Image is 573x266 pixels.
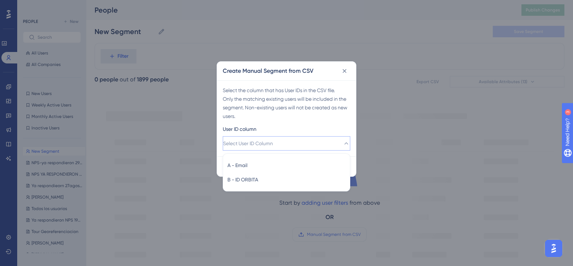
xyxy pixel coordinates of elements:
[223,86,350,120] div: Select the column that has User IDs in the CSV file. Only the matching existing users will be inc...
[227,161,247,170] span: A - Email
[17,2,45,10] span: Need Help?
[50,4,52,9] div: 3
[223,125,256,133] span: User ID column
[223,67,313,75] h2: Create Manual Segment from CSV
[223,139,273,148] span: Select User ID Column
[543,238,564,259] iframe: UserGuiding AI Assistant Launcher
[227,175,258,184] span: B - ID ORBITA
